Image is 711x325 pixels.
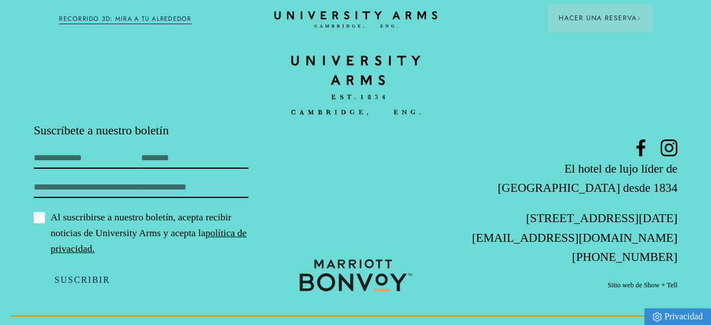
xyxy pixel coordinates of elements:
button: Hacer una reservaIcono de flecha [547,4,652,31]
img: Icono de flecha [637,16,641,20]
font: RECORRIDO 3D: MIRA A TU ALREDEDOR [59,14,191,23]
a: Sitio web de Show + Tell [608,281,677,291]
font: El hotel de lujo líder de [GEOGRAPHIC_DATA] desde 1834 [497,162,677,195]
font: Suscríbete a nuestro boletín [34,124,169,137]
a: Instagram [660,139,677,156]
a: [PHONE_NUMBER] [572,250,678,264]
img: bc90c398f2f6aa16c3ede0e16ee64a97.svg [291,48,420,123]
input: Al suscribirse a nuestro boletín, acepta recibir noticias de University Arms y acepta lapolítica ... [34,212,45,223]
font: Hacer una reserva [559,13,637,23]
font: Al suscribirse a nuestro boletín, acepta recibir noticias de University Arms y acepta la [51,211,232,238]
font: Sitio web de Show + Tell [608,281,677,289]
a: Hogar [274,11,437,29]
a: [EMAIL_ADDRESS][DOMAIN_NAME] [472,231,677,245]
img: 0b373a9250846ddb45707c9c41e4bd95.svg [300,259,412,291]
img: Privacidad [653,312,662,322]
font: [STREET_ADDRESS][DATE] [526,211,677,225]
a: política de privacidad. [51,227,247,254]
font: Privacidad [664,312,703,321]
a: RECORRIDO 3D: MIRA A TU ALREDEDOR [59,14,191,24]
button: Suscribir [34,268,131,291]
a: Privacidad [644,308,711,325]
a: Facebook [632,139,649,156]
font: Suscribir [55,275,110,285]
a: Hogar [291,48,420,123]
